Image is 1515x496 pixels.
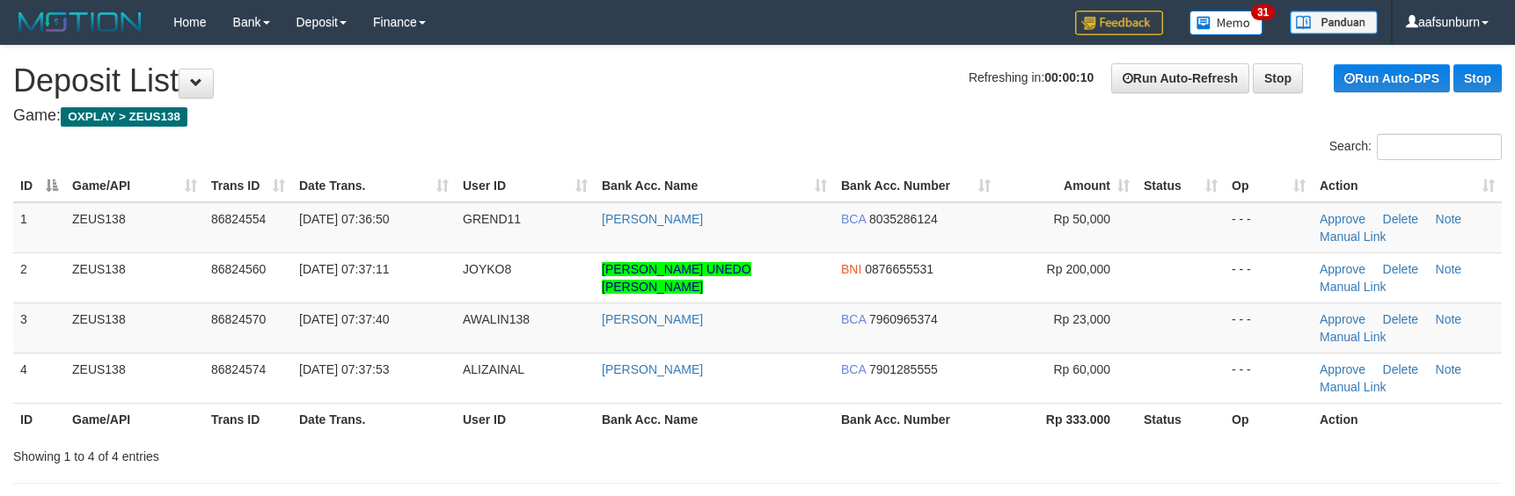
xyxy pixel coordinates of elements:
a: Manual Link [1320,330,1387,344]
th: Game/API: activate to sort column ascending [65,170,204,202]
th: Action [1313,403,1502,435]
a: [PERSON_NAME] [602,312,703,326]
th: Action: activate to sort column ascending [1313,170,1502,202]
th: ID: activate to sort column descending [13,170,65,202]
h1: Deposit List [13,63,1502,98]
span: Rp 50,000 [1053,212,1110,226]
th: Bank Acc. Name [595,403,834,435]
td: - - - [1225,202,1313,253]
a: Delete [1383,312,1418,326]
a: Approve [1320,312,1365,326]
td: 2 [13,252,65,303]
a: [PERSON_NAME] UNEDO [PERSON_NAME] [602,262,751,294]
th: Date Trans.: activate to sort column ascending [292,170,456,202]
div: Showing 1 to 4 of 4 entries [13,441,618,465]
img: Button%20Memo.svg [1189,11,1263,35]
img: MOTION_logo.png [13,9,147,35]
a: Manual Link [1320,380,1387,394]
a: Note [1436,262,1462,276]
a: [PERSON_NAME] [602,212,703,226]
th: User ID: activate to sort column ascending [456,170,595,202]
a: Delete [1383,362,1418,376]
td: ZEUS138 [65,353,204,403]
span: BNI [841,262,861,276]
span: Copy 7901285555 to clipboard [869,362,938,376]
span: 86824570 [211,312,266,326]
th: User ID [456,403,595,435]
a: Approve [1320,212,1365,226]
img: Feedback.jpg [1075,11,1163,35]
th: Bank Acc. Number [834,403,998,435]
td: - - - [1225,303,1313,353]
th: Bank Acc. Name: activate to sort column ascending [595,170,834,202]
td: 4 [13,353,65,403]
a: Approve [1320,362,1365,376]
a: Approve [1320,262,1365,276]
span: [DATE] 07:36:50 [299,212,389,226]
th: Game/API [65,403,204,435]
th: Trans ID: activate to sort column ascending [204,170,292,202]
a: Run Auto-DPS [1334,64,1450,92]
span: 31 [1251,4,1275,20]
td: - - - [1225,353,1313,403]
a: Delete [1383,262,1418,276]
a: Delete [1383,212,1418,226]
th: Date Trans. [292,403,456,435]
span: Rp 60,000 [1053,362,1110,376]
span: Copy 0876655531 to clipboard [865,262,933,276]
a: Run Auto-Refresh [1111,63,1249,93]
span: 86824560 [211,262,266,276]
th: Rp 333.000 [998,403,1137,435]
a: Note [1436,212,1462,226]
td: ZEUS138 [65,252,204,303]
th: Bank Acc. Number: activate to sort column ascending [834,170,998,202]
span: BCA [841,212,866,226]
a: Note [1436,362,1462,376]
span: 86824554 [211,212,266,226]
span: JOYKO8 [463,262,511,276]
span: 86824574 [211,362,266,376]
a: [PERSON_NAME] [602,362,703,376]
a: Stop [1453,64,1502,92]
h4: Game: [13,107,1502,125]
span: [DATE] 07:37:11 [299,262,389,276]
strong: 00:00:10 [1044,70,1094,84]
span: Refreshing in: [969,70,1094,84]
span: BCA [841,312,866,326]
td: ZEUS138 [65,303,204,353]
th: Trans ID [204,403,292,435]
th: Status [1137,403,1225,435]
a: Note [1436,312,1462,326]
td: 3 [13,303,65,353]
a: Stop [1253,63,1303,93]
th: Status: activate to sort column ascending [1137,170,1225,202]
th: Op [1225,403,1313,435]
td: 1 [13,202,65,253]
th: Op: activate to sort column ascending [1225,170,1313,202]
span: Rp 23,000 [1053,312,1110,326]
span: ALIZAINAL [463,362,524,376]
a: Manual Link [1320,280,1387,294]
span: AWALIN138 [463,312,530,326]
td: - - - [1225,252,1313,303]
td: ZEUS138 [65,202,204,253]
img: panduan.png [1290,11,1378,34]
a: Manual Link [1320,230,1387,244]
span: Copy 7960965374 to clipboard [869,312,938,326]
span: OXPLAY > ZEUS138 [61,107,187,127]
span: Copy 8035286124 to clipboard [869,212,938,226]
th: Amount: activate to sort column ascending [998,170,1137,202]
input: Search: [1377,134,1502,160]
th: ID [13,403,65,435]
span: Rp 200,000 [1047,262,1110,276]
span: GREND11 [463,212,521,226]
span: [DATE] 07:37:40 [299,312,389,326]
label: Search: [1329,134,1502,160]
span: [DATE] 07:37:53 [299,362,389,376]
span: BCA [841,362,866,376]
